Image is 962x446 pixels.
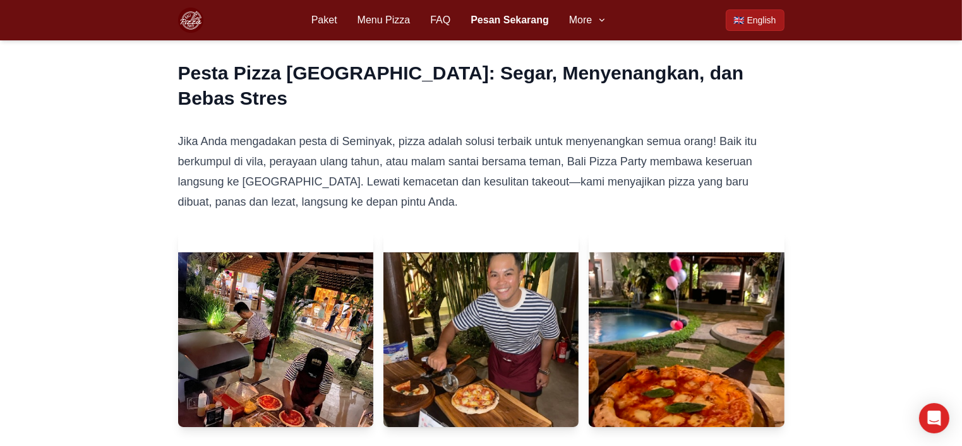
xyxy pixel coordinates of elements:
[919,403,949,433] div: Open Intercom Messenger
[726,9,785,31] a: Switch to English
[178,131,785,212] p: Jika Anda mengadakan pesta di Seminyak, pizza adalah solusi terbaik untuk menyenangkan semua oran...
[569,13,592,28] span: More
[178,61,785,111] h2: Pesta Pizza [GEOGRAPHIC_DATA]: Segar, Menyenangkan, dan Bebas Stres
[471,13,549,28] a: Pesan Sekarang
[747,14,776,26] span: English
[311,13,337,28] a: Paket
[178,8,203,33] img: Bali Pizza Party Logo
[430,13,450,28] a: FAQ
[358,13,411,28] a: Menu Pizza
[569,13,607,28] button: More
